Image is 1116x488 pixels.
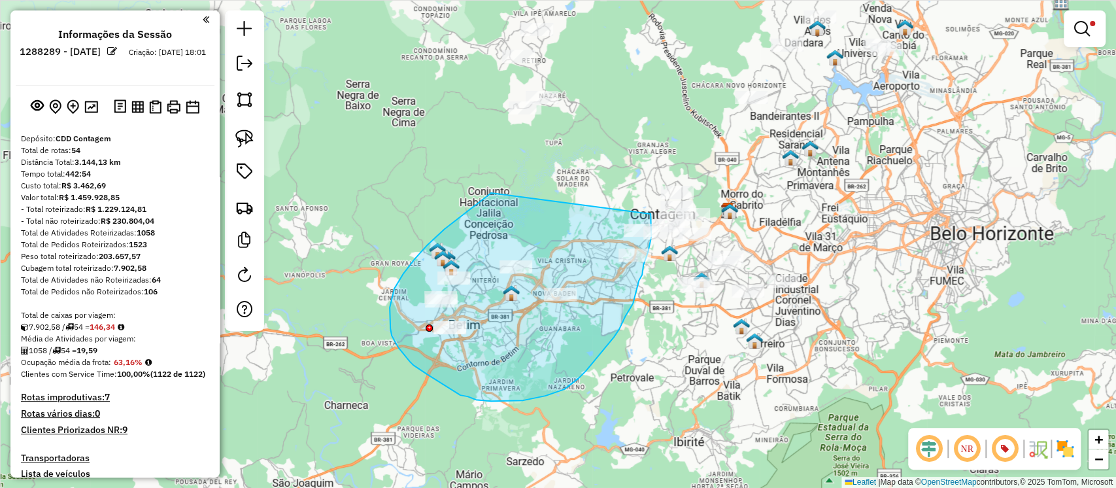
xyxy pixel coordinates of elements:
[21,145,209,156] div: Total de rotas:
[21,180,209,192] div: Custo total:
[1094,451,1103,467] span: −
[21,345,209,357] div: 1058 / 54 =
[101,216,154,226] strong: R$ 230.804,04
[782,149,799,166] img: 217 UDC Light WCL Novo Progresso
[231,50,258,80] a: Exportar sessão
[129,239,147,249] strong: 1523
[951,433,983,464] span: Ocultar NR
[21,468,209,479] h4: Lista de veículos
[64,97,82,117] button: Adicionar Atividades
[21,168,209,180] div: Tempo total:
[21,309,209,321] div: Total de caixas por viagem:
[118,323,124,331] i: Meta Caixas/viagem: 200,90 Diferença: -54,56
[21,453,209,464] h4: Transportadoras
[146,97,164,116] button: Visualizar Romaneio
[21,408,209,419] h4: Rotas vários dias:
[1094,431,1103,447] span: +
[21,251,209,262] div: Peso total roteirizado:
[56,133,111,143] strong: CDD Contagem
[230,193,259,222] a: Criar rota
[21,286,209,298] div: Total de Pedidos não Roteirizados:
[129,97,146,115] button: Visualizar relatório de Roteirização
[203,12,209,27] a: Clique aqui para minimizar o painel
[114,263,146,273] strong: 7.902,58
[145,358,152,366] em: Média calculada utilizando a maior ocupação (%Peso ou %Cubagem) de cada rota da sessão. Rotas cro...
[231,158,258,188] a: Vincular Rótulos
[164,97,183,116] button: Imprimir Rotas
[21,321,209,333] div: 7.902,58 / 54 =
[809,20,826,37] img: 225 UDC Light WCL Nova Warecloud Céu Azul lll
[746,332,763,349] img: 201 UDC Light Contagem Centro
[913,433,945,464] span: Ocultar deslocamento
[21,347,29,355] i: Total de Atividades
[21,369,117,379] span: Clientes com Service Time:
[826,49,843,66] img: 229 UDC Light WCL Copacabana
[878,478,880,487] span: |
[1089,430,1108,449] a: Zoom in
[437,271,470,285] div: Atividade não roteirizada - ARENA SAO CRISTOVAO
[21,323,29,331] i: Cubagem total roteirizado
[21,239,209,251] div: Total de Pedidos Roteirizados:
[52,347,61,355] i: Total de rotas
[65,169,91,179] strong: 442:54
[65,323,74,331] i: Total de rotas
[434,250,451,267] img: 203 UDC Light Betim
[235,130,254,148] img: Selecionar atividades - laço
[86,204,146,214] strong: R$ 1.229.124,81
[1089,449,1108,469] a: Zoom out
[21,227,209,239] div: Total de Atividades Roteirizadas:
[21,203,209,215] div: - Total roteirizado:
[152,275,161,285] strong: 64
[235,90,254,109] img: Selecionar atividades - polígono
[59,192,120,202] strong: R$ 1.459.928,85
[117,369,150,379] strong: 100,00%
[144,287,158,296] strong: 106
[114,357,143,367] strong: 63,16%
[21,357,111,367] span: Ocupação média da frota:
[896,19,913,36] img: 226 UDC Light WCL Nova Warecloud Céu Azul ll
[503,285,520,302] img: 227 UDC Light WCL Ingá lll
[107,46,117,56] em: Alterar nome da sessão
[90,322,115,332] strong: 146,34
[105,391,110,403] strong: 7
[1027,438,1048,459] img: Fluxo de ruas
[443,259,460,276] img: 224 UDC Light WCL Ingá II
[1069,16,1100,42] a: Exibir filtros
[231,227,258,256] a: Criar modelo
[46,97,64,117] button: Centralizar mapa no depósito ou ponto de apoio
[21,333,209,345] div: Média de Atividades por viagem:
[183,97,202,116] button: Disponibilidade de veículos
[75,157,121,167] strong: 3.144,13 km
[71,145,80,155] strong: 54
[661,245,678,262] img: 228 UDC Light WCL Jardim Califórnia
[231,262,258,291] a: Reroteirizar Sessão
[921,478,977,487] a: OpenStreetMap
[802,140,819,157] img: 208 UDC Full Glória
[21,274,209,286] div: Total de Atividades não Roteirizadas:
[122,424,127,436] strong: 9
[20,46,101,58] h6: 1288289 - [DATE]
[721,203,738,220] img: Fad Spot 2
[21,133,209,145] div: Depósito:
[21,392,209,403] h4: Rotas improdutivas:
[21,215,209,227] div: - Total não roteirizado:
[124,46,211,58] div: Criação: [DATE] 18:01
[235,198,254,217] img: Criar rota
[1055,438,1075,459] img: Exibir/Ocultar setores
[137,228,155,237] strong: 1058
[21,156,209,168] div: Distância Total:
[150,369,205,379] strong: (1122 de 1122)
[803,10,836,24] div: Atividade não roteirizada - Master Pub bar e res
[82,97,101,115] button: Otimizar todas as rotas
[429,242,446,259] img: 212 UDC Light WCL Ingá Betim
[76,345,97,355] strong: 19,59
[61,181,106,190] strong: R$ 3.462,69
[28,96,46,117] button: Exibir sessão original
[21,425,209,436] h4: Clientes Priorizados NR:
[231,16,258,45] a: Nova sessão e pesquisa
[989,433,1021,464] span: Exibir número da rota
[1090,21,1095,26] span: Filtro Ativo
[433,321,466,334] div: Atividade não roteirizada - AMERICAN BURGER DELI
[58,28,172,41] h4: Informações da Sessão
[720,202,737,219] img: CDD Contagem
